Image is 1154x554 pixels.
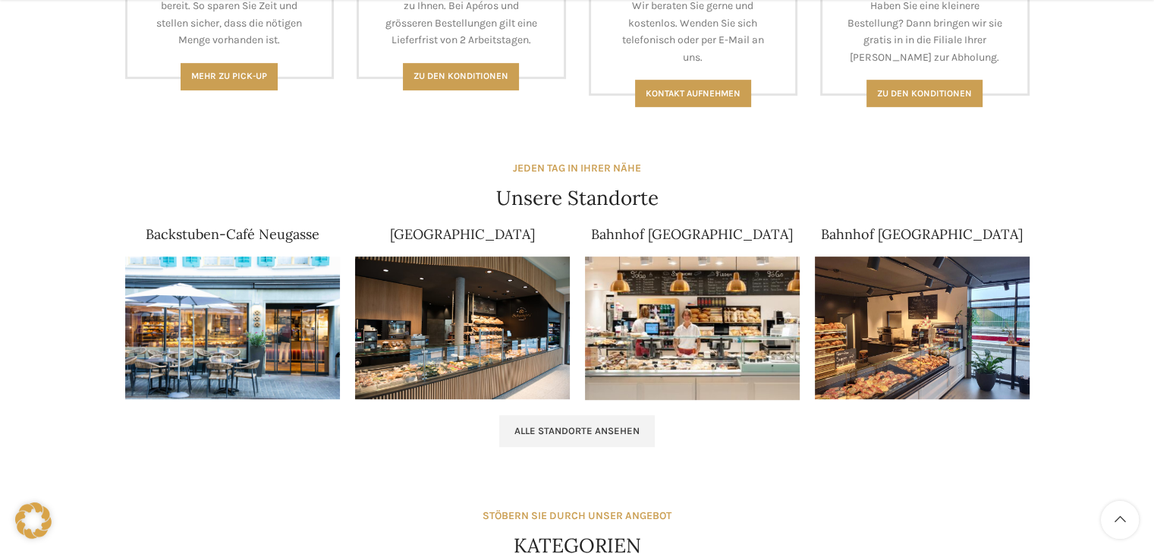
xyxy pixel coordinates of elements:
[191,71,267,81] span: Mehr zu Pick-Up
[413,71,508,81] span: Zu den Konditionen
[483,508,671,524] div: STÖBERN SIE DURCH UNSER ANGEBOT
[821,225,1023,243] a: Bahnhof [GEOGRAPHIC_DATA]
[866,80,983,107] a: Zu den konditionen
[635,80,751,107] a: Kontakt aufnehmen
[496,184,659,212] h4: Unsere Standorte
[499,415,655,447] a: Alle Standorte ansehen
[146,225,319,243] a: Backstuben-Café Neugasse
[646,88,741,99] span: Kontakt aufnehmen
[513,160,641,177] div: JEDEN TAG IN IHRER NÄHE
[1101,501,1139,539] a: Scroll to top button
[390,225,535,243] a: [GEOGRAPHIC_DATA]
[877,88,972,99] span: Zu den konditionen
[591,225,793,243] a: Bahnhof [GEOGRAPHIC_DATA]
[181,63,278,90] a: Mehr zu Pick-Up
[403,63,519,90] a: Zu den Konditionen
[514,425,640,437] span: Alle Standorte ansehen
